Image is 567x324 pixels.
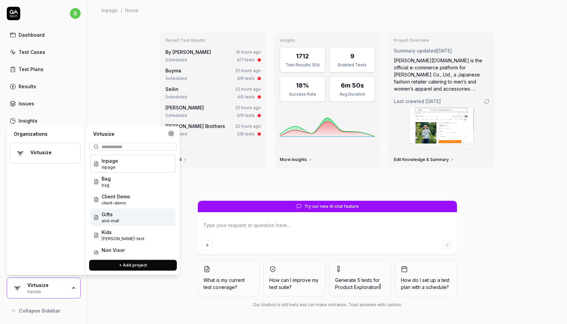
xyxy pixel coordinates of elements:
[237,131,255,137] div: 5/6 tests
[89,154,177,255] div: Suggestions
[19,31,45,38] div: Dashboard
[102,218,119,224] span: Project ID: oAST
[7,28,81,41] a: Dashboard
[165,38,261,43] h3: Recent Test Results
[19,307,60,314] span: Collapse Sidebar
[102,182,111,188] span: Project ID: 2fcy
[19,117,37,124] div: Insights
[165,112,187,119] div: Scheduled
[202,240,213,251] button: Add attachment
[164,66,262,83] a: Buyma22 hours agoScheduled3/6 tests
[334,62,371,68] div: Enabled Tests
[165,105,204,110] a: [PERSON_NAME]
[164,103,262,120] a: [PERSON_NAME]22 hours agoScheduled0/6 tests
[89,131,168,137] div: Virtusize
[7,63,81,76] a: Test Plans
[394,57,489,92] div: [PERSON_NAME][DOMAIN_NAME] is the official e-commerce platform for [PERSON_NAME] Co., Ltd., a Jap...
[165,94,187,100] div: Scheduled
[165,75,187,82] div: Scheduled
[401,277,451,291] span: How do I set up a test plan with a schedule?
[335,284,379,290] span: Product Exploration
[394,98,441,105] span: Last crawled
[7,97,81,110] a: Issues
[102,157,118,164] span: Inpage
[7,304,81,317] button: Collapse Sidebar
[102,254,125,260] span: Project ID: 5R5J
[10,143,81,164] button: Virtusize LogoVirtusize
[164,84,262,101] a: Seilin22 hours agoScheduled4/5 tests
[168,131,174,139] a: Organization settings
[235,68,261,73] time: 22 hours ago
[120,7,122,13] div: /
[30,150,72,156] div: Virtusize
[70,8,81,19] span: r
[237,112,255,119] div: 0/6 tests
[410,108,474,143] img: Screenshot
[102,164,118,170] span: Project ID: SOys
[7,278,81,298] button: Virtusize LogoVirtusizeInpage
[394,38,489,43] h3: Project Overview
[70,7,81,20] button: r
[102,175,111,182] span: Bag
[102,200,130,206] span: Project ID: Scra
[102,229,144,236] span: Kids
[350,52,354,61] div: 9
[89,260,177,271] button: + Add project
[395,260,457,296] button: How do I set up a test plan with a schedule?
[335,277,385,291] span: Generate 5 tests for
[164,47,262,64] a: By [PERSON_NAME]15 hours agoScheduled0/7 tests
[284,91,321,97] div: Success Rate
[237,75,255,82] div: 3/6 tests
[394,157,454,162] a: Edit Knowledge & Summary
[264,260,325,296] button: How can I improve my test suite?
[198,302,457,308] div: Our chatbot is still beta and can make mistakes. Trust answers with caution.
[7,114,81,127] a: Insights
[10,131,81,137] div: Organizations
[11,282,23,294] img: Virtusize Logo
[101,7,118,13] div: Inpage
[329,260,391,296] button: Generate 5 tests forProduct Exploration
[7,45,81,59] a: Test Cases
[19,48,45,56] div: Test Cases
[237,94,255,100] div: 4/5 tests
[437,48,452,54] time: [DATE]
[7,80,81,93] a: Results
[14,147,26,159] img: Virtusize Logo
[284,62,321,68] div: Test Results 30d
[296,52,309,61] div: 1712
[235,105,261,110] time: 22 hours ago
[102,236,144,242] span: Project ID: K9uo
[235,124,261,129] time: 22 hours ago
[125,7,138,13] div: Home
[102,193,130,200] span: Client Demo
[237,57,255,63] div: 0/7 tests
[426,98,441,104] time: [DATE]
[334,91,371,97] div: Avg Duration
[19,100,34,107] div: Issues
[19,83,36,90] div: Results
[269,277,320,291] span: How can I improve my test suite?
[280,38,375,43] h3: Insights
[164,121,262,138] a: [PERSON_NAME] Brothers22 hours agoScheduled5/6 tests
[165,123,225,129] a: [PERSON_NAME] Brothers
[102,247,125,254] span: Non Visor
[235,87,261,92] time: 22 hours ago
[198,260,260,296] button: What is my current test coverage?
[304,203,359,209] span: Try our new AI chat feature
[165,57,187,63] div: Scheduled
[27,288,66,294] div: Inpage
[165,68,181,73] a: Buyma
[165,49,211,55] a: By [PERSON_NAME]
[102,211,119,218] span: Gifts
[19,66,44,73] div: Test Plans
[280,157,313,162] a: More Insights
[341,81,364,90] div: 6m 50s
[236,50,261,55] time: 15 hours ago
[27,282,66,288] div: Virtusize
[394,48,437,54] span: Summary updated
[484,99,489,104] a: Go to crawling settings
[204,277,254,291] span: What is my current test coverage?
[165,86,179,92] a: Seilin
[296,81,309,90] div: 18%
